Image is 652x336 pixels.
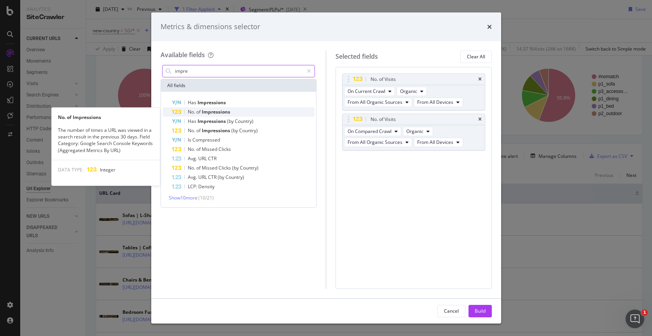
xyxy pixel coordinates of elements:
[188,146,196,152] span: No.
[188,127,196,134] span: No.
[188,174,198,180] span: Avg.
[235,118,253,124] span: Country)
[218,164,232,171] span: Clicks
[417,139,453,145] span: From All Devices
[161,51,205,59] div: Available fields
[202,127,231,134] span: Impressions
[626,310,644,328] iframe: Intercom live chat
[188,99,198,106] span: Has
[336,52,378,61] div: Selected fields
[239,127,258,134] span: Country)
[342,73,485,110] div: No. of VisitstimesOn Current CrawlOrganicFrom All Organic SourcesFrom All Devices
[52,127,160,154] div: The number of times a URL was viewed in a search result in the previous 30 days. Field Category: ...
[196,127,202,134] span: of
[348,99,402,105] span: From All Organic Sources
[198,155,208,162] span: URL
[437,305,465,317] button: Cancel
[417,99,453,105] span: From All Devices
[225,174,244,180] span: Country)
[151,12,501,324] div: modal
[218,146,231,152] span: Clicks
[487,22,492,32] div: times
[444,308,459,314] div: Cancel
[406,128,423,135] span: Organic
[344,138,412,147] button: From All Organic Sources
[348,139,402,145] span: From All Organic Sources
[188,155,198,162] span: Avg.
[192,136,220,143] span: Compressed
[371,75,396,83] div: No. of Visits
[348,88,385,94] span: On Current Crawl
[188,183,198,190] span: LCP:
[240,164,259,171] span: Country)
[198,183,215,190] span: Density
[196,164,202,171] span: of
[198,118,227,124] span: Impressions
[188,164,196,171] span: No.
[478,117,482,122] div: times
[460,51,492,63] button: Clear All
[468,305,492,317] button: Build
[161,22,260,32] div: Metrics & dimensions selector
[202,146,218,152] span: Missed
[188,136,192,143] span: Is
[414,98,463,107] button: From All Devices
[198,174,208,180] span: URL
[198,194,214,201] span: ( 10 / 21 )
[397,87,427,96] button: Organic
[342,114,485,150] div: No. of VisitstimesOn Compared CrawlOrganicFrom All Organic SourcesFrom All Devices
[174,65,304,77] input: Search by field name
[202,108,230,115] span: Impressions
[161,79,316,92] div: All fields
[218,174,225,180] span: (by
[403,127,433,136] button: Organic
[198,99,226,106] span: Impressions
[208,174,218,180] span: CTR
[188,108,196,115] span: No.
[348,128,392,135] span: On Compared Crawl
[232,164,240,171] span: (by
[467,53,485,60] div: Clear All
[400,88,417,94] span: Organic
[52,114,160,121] div: No. of Impressions
[642,310,648,316] span: 1
[231,127,239,134] span: (by
[344,98,412,107] button: From All Organic Sources
[371,115,396,123] div: No. of Visits
[344,87,395,96] button: On Current Crawl
[227,118,235,124] span: (by
[208,155,217,162] span: CTR
[475,308,486,314] div: Build
[196,108,202,115] span: of
[169,194,198,201] span: Show 10 more
[196,146,202,152] span: of
[188,118,198,124] span: Has
[344,127,401,136] button: On Compared Crawl
[478,77,482,82] div: times
[202,164,218,171] span: Missed
[414,138,463,147] button: From All Devices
